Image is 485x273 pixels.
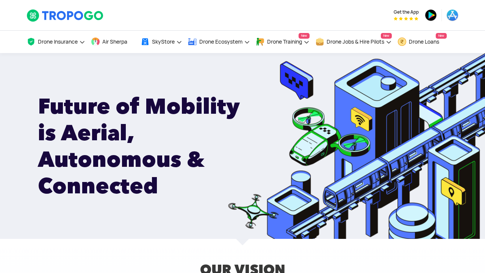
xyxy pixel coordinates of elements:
h1: Future of Mobility is Aerial, Autonomous & Connected [38,93,263,199]
span: Drone Training [267,39,302,45]
a: Drone LoansNew [397,31,447,53]
span: New [299,33,310,39]
span: Air Sherpa [102,39,127,45]
a: Drone Jobs & Hire PilotsNew [315,31,392,53]
span: Drone Jobs & Hire Pilots [327,39,384,45]
span: Drone Loans [409,39,439,45]
a: Drone Insurance [27,31,85,53]
span: New [436,33,447,39]
span: Drone Insurance [38,39,78,45]
span: Get the App [394,9,419,15]
span: Drone Ecosystem [199,39,242,45]
a: Drone TrainingNew [256,31,310,53]
img: TropoGo Logo [27,9,104,22]
a: Air Sherpa [91,31,135,53]
a: SkyStore [141,31,182,53]
img: App Raking [394,17,418,20]
span: SkyStore [152,39,175,45]
img: ic_appstore.png [446,9,458,21]
span: New [381,33,392,39]
img: ic_playstore.png [425,9,437,21]
a: Drone Ecosystem [188,31,250,53]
